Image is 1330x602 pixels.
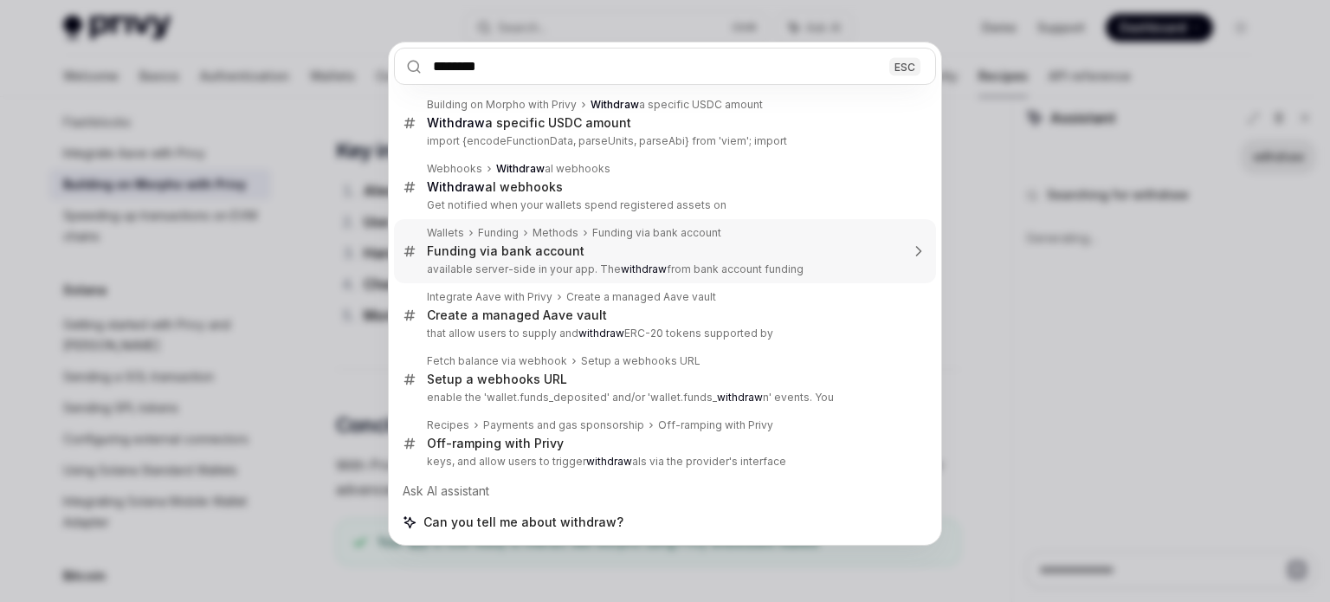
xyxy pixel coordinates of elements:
[427,290,552,304] div: Integrate Aave with Privy
[427,162,482,176] div: Webhooks
[427,262,900,276] p: available server-side in your app. The from bank account funding
[427,372,567,387] div: Setup a webhooks URL
[591,98,763,112] div: a specific USDC amount
[889,57,920,75] div: ESC
[427,226,464,240] div: Wallets
[427,115,631,131] div: a specific USDC amount
[427,134,900,148] p: import {encodeFunctionData, parseUnits, parseAbi} from 'viem'; import
[578,327,624,340] b: withdraw
[427,455,900,469] p: keys, and allow users to trigger als via the provider's interface
[394,476,936,507] div: Ask AI assistant
[592,226,721,240] div: Funding via bank account
[621,262,667,275] b: withdraw
[586,455,632,468] b: withdraw
[427,418,469,432] div: Recipes
[427,354,567,368] div: Fetch balance via webhook
[591,98,639,111] b: Withdraw
[566,290,716,304] div: Create a managed Aave vault
[427,98,577,112] div: Building on Morpho with Privy
[658,418,773,432] div: Off-ramping with Privy
[427,391,900,405] p: enable the 'wallet.funds_deposited' and/or 'wallet.funds_ n' events. You
[427,307,607,323] div: Create a managed Aave vault
[483,418,644,432] div: Payments and gas sponsorship
[427,115,485,130] b: Withdraw
[496,162,610,176] div: al webhooks
[427,327,900,340] p: that allow users to supply and ERC-20 tokens supported by
[423,514,623,531] span: Can you tell me about withdraw?
[427,179,563,195] div: al webhooks
[427,436,564,451] div: Off-ramping with Privy
[717,391,763,404] b: withdraw
[581,354,701,368] div: Setup a webhooks URL
[533,226,578,240] div: Methods
[427,179,485,194] b: Withdraw
[427,198,900,212] p: Get notified when your wallets spend registered assets on
[427,243,584,259] div: Funding via bank account
[478,226,519,240] div: Funding
[496,162,545,175] b: Withdraw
